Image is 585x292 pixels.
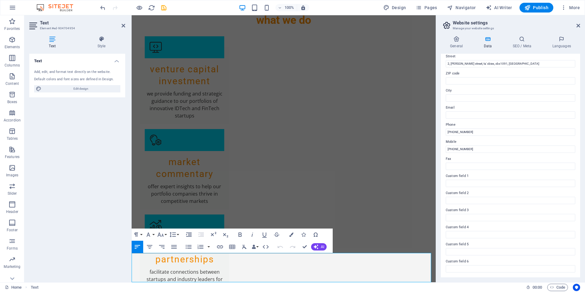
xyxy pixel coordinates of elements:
img: Editor Logo [35,4,81,11]
h4: Style [78,36,125,49]
span: AI [321,245,324,249]
p: Slider [8,191,17,196]
button: Edit design [34,85,120,92]
p: Images [6,173,19,178]
label: Custom field 3 [446,207,575,214]
p: Elements [5,45,20,49]
h3: Element #ed-904704954 [40,26,113,31]
label: Fax [446,155,575,163]
button: Align Left [132,241,143,253]
button: Confirm (Ctrl+⏎) [299,241,310,253]
h4: Languages [543,36,580,49]
p: Footer [7,228,18,233]
button: Undo (Ctrl+Z) [275,241,286,253]
button: Decrease Indent [195,229,207,241]
button: Icons [298,229,309,241]
p: Favorites [4,26,20,31]
span: Design [383,5,406,11]
h4: SEO / Meta [503,36,543,49]
span: Code [550,284,565,291]
button: Insert Table [226,241,238,253]
p: Features [5,154,19,159]
button: Subscript [220,229,231,241]
button: Redo (Ctrl+Shift+Z) [287,241,298,253]
label: Custom field 2 [446,189,575,197]
h2: Text [40,20,125,26]
a: Click to cancel selection. Double-click to open Pages [5,284,22,291]
button: Align Justify [168,241,180,253]
button: Line Height [168,229,180,241]
h4: Text [29,54,125,65]
button: Special Characters [310,229,321,241]
button: Unordered List [183,241,194,253]
h6: Session time [526,284,542,291]
button: Ordered List [206,241,211,253]
button: Navigator [445,3,478,13]
i: Reload page [148,4,155,11]
button: Bold (Ctrl+B) [234,229,246,241]
label: Phone [446,121,575,128]
p: Tables [7,136,18,141]
span: AI Writer [486,5,512,11]
button: HTML [260,241,271,253]
button: Superscript [207,229,219,241]
button: Publish [519,3,553,13]
button: reload [148,4,155,11]
label: Street [446,53,575,60]
button: Design [381,3,409,13]
button: Italic (Ctrl+I) [246,229,258,241]
button: More [558,3,582,13]
i: Save (Ctrl+S) [160,4,167,11]
button: Align Right [156,241,168,253]
p: Boxes [7,99,17,104]
button: Code [547,284,568,291]
button: Clear Formatting [239,241,250,253]
button: Underline (Ctrl+U) [259,229,270,241]
button: Font Size [156,229,168,241]
label: ZIP code [446,70,575,77]
span: 00 00 [533,284,542,291]
nav: breadcrumb [31,284,38,291]
button: Ordered List [195,241,206,253]
button: Click here to leave preview mode and continue editing [136,4,143,11]
button: 100% [275,4,297,11]
button: Data Bindings [251,241,259,253]
button: Strikethrough [271,229,282,241]
label: Mobile [446,138,575,146]
button: save [160,4,167,11]
span: More [561,5,580,11]
h4: Text [29,36,78,49]
span: : [537,285,538,290]
label: Custom field 6 [446,258,575,265]
label: Custom field 1 [446,172,575,180]
span: Click to select. Double-click to edit [31,284,38,291]
h2: Website settings [453,20,580,26]
p: Header [6,209,18,214]
h6: 100% [285,4,294,11]
button: Colors [285,229,297,241]
p: Marketing [4,264,20,269]
label: City [446,87,575,94]
label: Email [446,104,575,111]
span: Edit design [43,85,119,92]
p: Columns [5,63,20,68]
h4: Data [474,36,503,49]
button: Increase Indent [183,229,195,241]
button: Pages [413,3,439,13]
button: Paragraph Format [132,229,143,241]
button: AI [311,243,327,251]
button: undo [99,4,106,11]
button: Insert Link [214,241,226,253]
button: AI Writer [483,3,515,13]
label: Custom field 4 [446,224,575,231]
div: Default colors and font sizes are defined in Design. [34,77,120,82]
p: Content [5,81,19,86]
i: Undo: change_data (Ctrl+Z) [99,4,106,11]
i: On resize automatically adjust zoom level to fit chosen device. [300,5,306,10]
button: Font Family [144,229,155,241]
h4: General [441,36,474,49]
button: Usercentrics [573,284,580,291]
button: Align Center [144,241,155,253]
span: Pages [416,5,437,11]
div: Add, edit, and format text directly on the website. [34,70,120,75]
